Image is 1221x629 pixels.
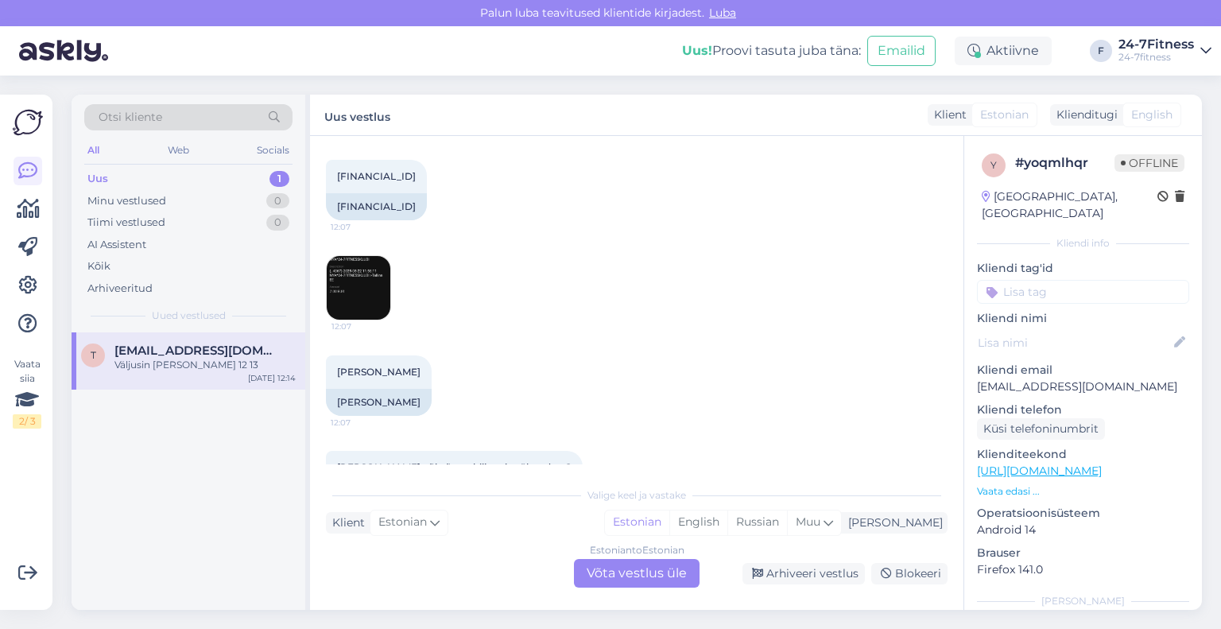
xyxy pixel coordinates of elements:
div: Russian [727,511,787,534]
span: [PERSON_NAME] [337,366,421,378]
a: 24-7Fitness24-7fitness [1118,38,1211,64]
div: Blokeeri [871,563,948,584]
div: Uus [87,171,108,187]
div: Kõik [87,258,110,274]
b: Uus! [682,43,712,58]
div: 0 [266,193,289,209]
div: # yoqmlhqr [1015,153,1114,173]
div: Proovi tasuta juba täna: [682,41,861,60]
p: Brauser [977,545,1189,561]
div: [DATE] 12:14 [248,372,296,384]
input: Lisa tag [977,280,1189,304]
span: y [990,159,997,171]
img: Attachment [327,256,390,320]
div: Klienditugi [1050,107,1118,123]
span: [PERSON_NAME] või võtate hiljem ise ühendust? [337,461,572,473]
input: Lisa nimi [978,334,1171,351]
button: Emailid [867,36,936,66]
div: 2 / 3 [13,414,41,429]
p: Operatsioonisüsteem [977,505,1189,522]
div: Minu vestlused [87,193,166,209]
div: All [84,140,103,161]
div: English [669,511,727,534]
p: Kliendi telefon [977,402,1189,418]
div: Võta vestlus üle [574,559,700,588]
p: Firefox 141.0 [977,561,1189,578]
div: F [1090,40,1112,62]
p: Kliendi email [977,362,1189,379]
div: Kliendi info [977,236,1189,250]
p: [EMAIL_ADDRESS][DOMAIN_NAME] [977,379,1189,395]
div: [PERSON_NAME] [977,594,1189,608]
span: Offline [1114,154,1184,172]
p: Vaata edasi ... [977,484,1189,499]
div: Väljusin [PERSON_NAME] 12 13 [114,358,296,372]
div: AI Assistent [87,237,146,253]
div: 24-7fitness [1118,51,1194,64]
span: Estonian [378,514,427,531]
p: Android 14 [977,522,1189,538]
div: Web [165,140,192,161]
div: 1 [269,171,289,187]
div: Klient [928,107,967,123]
div: Estonian [605,511,669,534]
span: Estonian [980,107,1029,123]
img: Askly Logo [13,107,43,138]
div: [PERSON_NAME] [842,514,943,531]
span: 12:07 [331,320,391,332]
div: Arhiveeri vestlus [742,563,865,584]
div: Estonian to Estonian [590,543,684,557]
div: Socials [254,140,293,161]
div: Klient [326,514,365,531]
div: [PERSON_NAME] [326,389,432,416]
p: Kliendi tag'id [977,260,1189,277]
div: 0 [266,215,289,231]
p: Klienditeekond [977,446,1189,463]
div: 24-7Fitness [1118,38,1194,51]
div: Valige keel ja vastake [326,488,948,503]
span: 12:07 [331,221,390,233]
span: Luba [704,6,741,20]
div: [FINANCIAL_ID] [326,193,427,220]
span: Muu [796,514,820,529]
div: Küsi telefoninumbrit [977,418,1105,440]
div: Arhiveeritud [87,281,153,297]
label: Uus vestlus [324,104,390,126]
span: English [1131,107,1173,123]
div: [GEOGRAPHIC_DATA], [GEOGRAPHIC_DATA] [982,188,1157,222]
span: Otsi kliente [99,109,162,126]
span: Uued vestlused [152,309,226,323]
span: t [91,349,96,361]
span: 12:07 [331,417,390,429]
div: Vaata siia [13,357,41,429]
p: Kliendi nimi [977,310,1189,327]
span: tugevus@gmail.com [114,344,280,358]
span: [FINANCIAL_ID] [337,170,416,182]
div: Aktiivne [955,37,1052,65]
a: [URL][DOMAIN_NAME] [977,464,1102,478]
div: Tiimi vestlused [87,215,165,231]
